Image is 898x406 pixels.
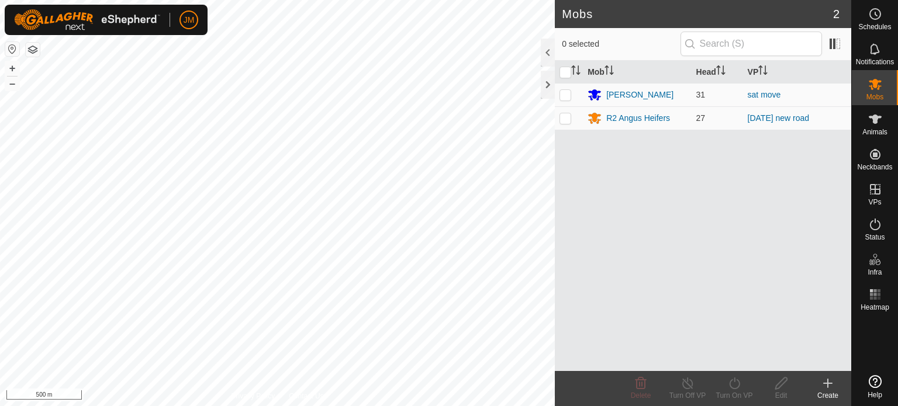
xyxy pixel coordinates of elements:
div: R2 Angus Heifers [606,112,670,124]
img: Gallagher Logo [14,9,160,30]
span: Notifications [856,58,894,65]
a: Privacy Policy [232,391,275,401]
span: Schedules [858,23,891,30]
span: JM [184,14,195,26]
span: Infra [868,269,882,276]
button: – [5,77,19,91]
a: [DATE] new road [748,113,810,123]
div: Create [804,390,851,401]
th: Mob [583,61,691,84]
span: 2 [833,5,840,23]
span: Neckbands [857,164,892,171]
span: Heatmap [861,304,889,311]
a: Help [852,370,898,403]
p-sorticon: Activate to sort [716,67,726,77]
th: VP [743,61,851,84]
a: sat move [748,90,781,99]
button: Map Layers [26,43,40,57]
span: Help [868,391,882,398]
p-sorticon: Activate to sort [758,67,768,77]
span: Animals [862,129,887,136]
span: 31 [696,90,706,99]
span: Status [865,234,885,241]
div: Turn Off VP [664,390,711,401]
span: VPs [868,199,881,206]
div: [PERSON_NAME] [606,89,673,101]
p-sorticon: Activate to sort [605,67,614,77]
div: Turn On VP [711,390,758,401]
span: Delete [631,391,651,400]
th: Head [692,61,743,84]
p-sorticon: Activate to sort [571,67,581,77]
button: Reset Map [5,42,19,56]
h2: Mobs [562,7,833,21]
span: 0 selected [562,38,680,50]
button: + [5,61,19,75]
input: Search (S) [681,32,822,56]
span: Mobs [866,93,883,100]
a: Contact Us [289,391,323,401]
span: 27 [696,113,706,123]
div: Edit [758,390,804,401]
